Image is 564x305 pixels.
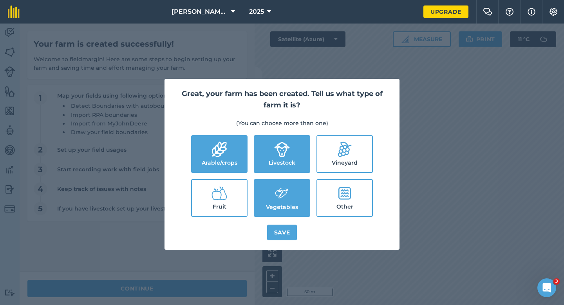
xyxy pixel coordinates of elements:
label: Livestock [255,136,309,172]
img: A question mark icon [505,8,514,16]
p: (You can choose more than one) [174,119,390,127]
img: svg+xml;base64,PHN2ZyB4bWxucz0iaHR0cDovL3d3dy53My5vcmcvMjAwMC9zdmciIHdpZHRoPSIxNyIgaGVpZ2h0PSIxNy... [528,7,535,16]
span: [PERSON_NAME] & Sons [172,7,228,16]
label: Vineyard [317,136,372,172]
span: 2025 [249,7,264,16]
img: fieldmargin Logo [8,5,20,18]
label: Other [317,180,372,216]
a: Upgrade [423,5,468,18]
label: Vegetables [255,180,309,216]
img: A cog icon [549,8,558,16]
label: Fruit [192,180,247,216]
label: Arable/crops [192,136,247,172]
iframe: Intercom live chat [537,278,556,297]
img: Two speech bubbles overlapping with the left bubble in the forefront [483,8,492,16]
button: Save [267,225,297,240]
h2: Great, your farm has been created. Tell us what type of farm it is? [174,88,390,111]
span: 3 [553,278,560,285]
